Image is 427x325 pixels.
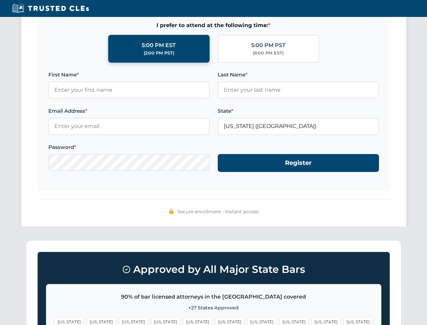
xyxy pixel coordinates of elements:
[10,3,91,14] img: Trusted CLEs
[54,292,373,301] p: 90% of bar licensed attorneys in the [GEOGRAPHIC_DATA] covered
[144,50,174,57] div: (2:00 PM PST)
[253,50,284,57] div: (8:00 PM EST)
[48,71,210,79] label: First Name
[48,82,210,99] input: Enter your first name
[218,82,379,99] input: Enter your last name
[46,260,381,279] h3: Approved by All Major State Bars
[142,41,176,50] div: 5:00 PM EST
[48,21,379,30] span: I prefer to attend at the following time:
[54,304,373,311] p: +27 States Approved
[218,107,379,115] label: State
[251,41,286,50] div: 5:00 PM PST
[48,107,210,115] label: Email Address
[218,71,379,79] label: Last Name
[218,118,379,135] input: Florida (FL)
[177,208,259,215] span: Secure enrollment • Instant access
[48,143,210,151] label: Password
[48,118,210,135] input: Enter your email
[218,154,379,172] button: Register
[169,209,174,214] img: 🔒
